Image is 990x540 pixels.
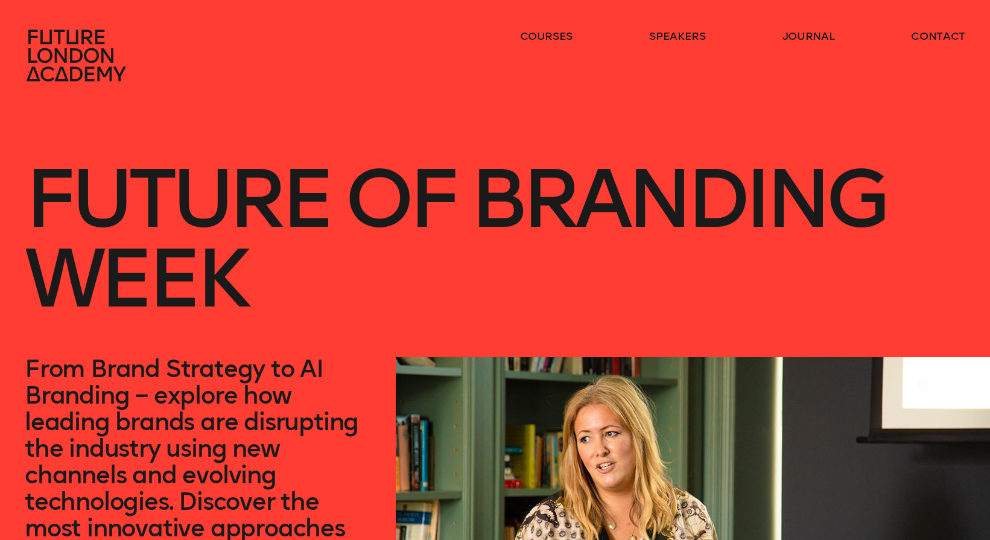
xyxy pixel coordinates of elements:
[782,29,835,43] a: journal
[911,29,965,43] a: contact
[520,29,573,43] a: courses
[649,29,705,43] a: speakers
[25,82,965,357] h1: Future of branding week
